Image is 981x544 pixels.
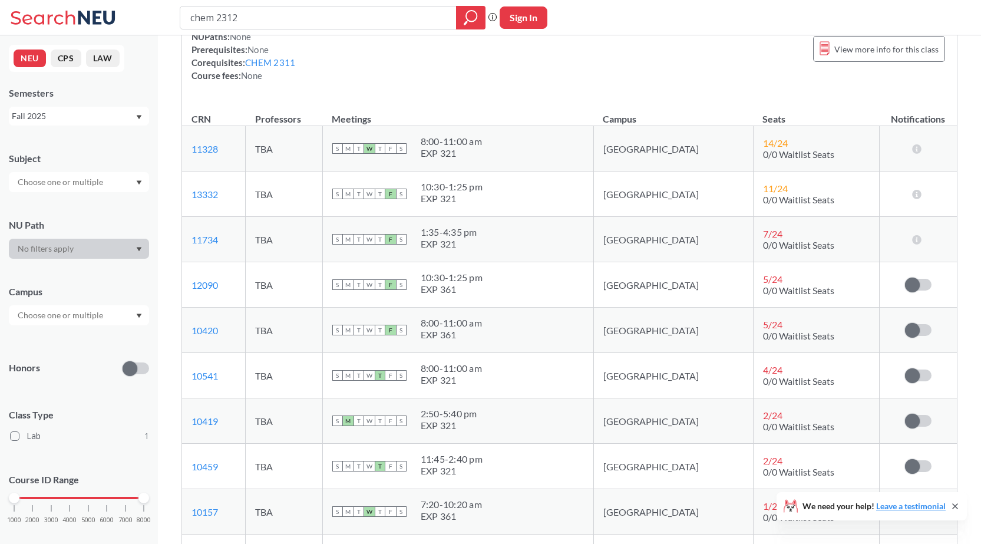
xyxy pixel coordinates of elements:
[191,370,218,381] a: 10541
[593,217,753,262] td: [GEOGRAPHIC_DATA]
[245,57,295,68] a: CHEM 2311
[81,517,95,523] span: 5000
[593,308,753,353] td: [GEOGRAPHIC_DATA]
[332,143,343,154] span: S
[593,101,753,126] th: Campus
[354,506,364,517] span: T
[763,149,834,160] span: 0/0 Waitlist Seats
[593,398,753,444] td: [GEOGRAPHIC_DATA]
[9,172,149,192] div: Dropdown arrow
[9,152,149,165] div: Subject
[9,239,149,259] div: Dropdown arrow
[385,370,396,381] span: F
[421,238,477,250] div: EXP 321
[62,517,77,523] span: 4000
[763,194,834,205] span: 0/0 Waitlist Seats
[421,136,482,147] div: 8:00 - 11:00 am
[396,370,407,381] span: S
[191,143,218,154] a: 11328
[364,370,375,381] span: W
[246,308,323,353] td: TBA
[332,234,343,245] span: S
[364,279,375,290] span: W
[364,506,375,517] span: W
[763,285,834,296] span: 0/0 Waitlist Seats
[332,279,343,290] span: S
[385,506,396,517] span: F
[144,430,149,443] span: 1
[9,219,149,232] div: NU Path
[12,308,111,322] input: Choose one or multiple
[354,461,364,472] span: T
[332,189,343,199] span: S
[763,410,782,421] span: 2 / 24
[763,512,834,523] span: 0/0 Waitlist Seats
[421,453,483,465] div: 11:45 - 2:40 pm
[44,517,58,523] span: 3000
[354,189,364,199] span: T
[246,489,323,535] td: TBA
[396,234,407,245] span: S
[464,9,478,26] svg: magnifying glass
[118,517,133,523] span: 7000
[100,517,114,523] span: 6000
[364,325,375,335] span: W
[421,499,482,510] div: 7:20 - 10:20 am
[9,408,149,421] span: Class Type
[421,181,483,193] div: 10:30 - 1:25 pm
[86,50,120,67] button: LAW
[343,189,354,199] span: M
[136,115,142,120] svg: Dropdown arrow
[593,444,753,489] td: [GEOGRAPHIC_DATA]
[246,262,323,308] td: TBA
[9,87,149,100] div: Semesters
[763,330,834,341] span: 0/0 Waitlist Seats
[421,408,477,420] div: 2:50 - 5:40 pm
[136,180,142,185] svg: Dropdown arrow
[421,283,483,295] div: EXP 361
[763,455,782,466] span: 2 / 24
[385,325,396,335] span: F
[364,461,375,472] span: W
[375,234,385,245] span: T
[51,50,81,67] button: CPS
[421,147,482,159] div: EXP 321
[763,421,834,432] span: 0/0 Waitlist Seats
[834,42,939,57] span: View more info for this class
[246,126,323,172] td: TBA
[421,465,483,477] div: EXP 321
[375,416,385,426] span: T
[189,8,448,28] input: Class, professor, course number, "phrase"
[343,461,354,472] span: M
[375,370,385,381] span: T
[343,506,354,517] span: M
[375,279,385,290] span: T
[247,44,269,55] span: None
[396,416,407,426] span: S
[364,416,375,426] span: W
[25,517,39,523] span: 2000
[396,143,407,154] span: S
[10,428,149,444] label: Lab
[385,416,396,426] span: F
[364,234,375,245] span: W
[9,361,40,375] p: Honors
[396,325,407,335] span: S
[375,189,385,199] span: T
[332,325,343,335] span: S
[343,279,354,290] span: M
[763,183,788,194] span: 11 / 24
[763,137,788,149] span: 14 / 24
[12,110,135,123] div: Fall 2025
[421,329,482,341] div: EXP 361
[385,143,396,154] span: F
[354,279,364,290] span: T
[191,461,218,472] a: 10459
[246,172,323,217] td: TBA
[354,370,364,381] span: T
[191,279,218,291] a: 12090
[753,101,879,126] th: Seats
[14,50,46,67] button: NEU
[456,6,485,29] div: magnifying glass
[593,489,753,535] td: [GEOGRAPHIC_DATA]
